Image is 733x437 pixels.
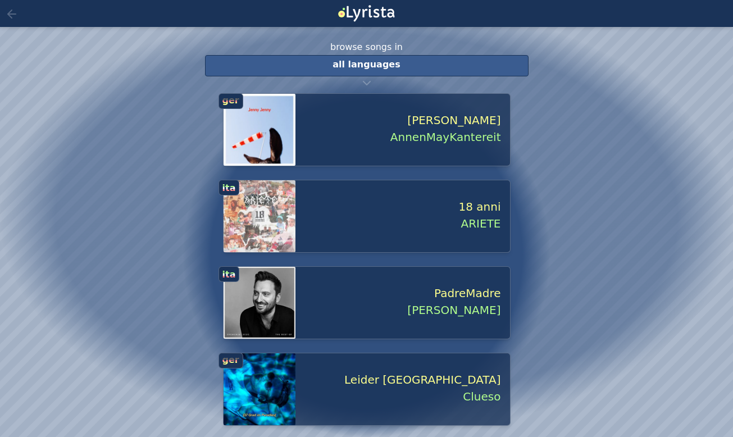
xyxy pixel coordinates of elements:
[295,112,501,129] span: [PERSON_NAME]
[295,302,501,318] span: [PERSON_NAME]
[295,371,501,388] span: Leider [GEOGRAPHIC_DATA]
[223,93,511,166] a: album cover image for the song Jenny Jenny by AnnenMayKantereit[PERSON_NAME]AnnenMayKantereit
[295,129,501,145] span: AnnenMayKantereit
[205,40,529,54] h1: browse songs in
[295,285,501,302] span: PadreMadre
[222,354,239,365] span: ger
[224,353,295,425] img: album cover image for the song Leider Berlin by Clueso
[222,183,236,193] span: ita
[295,388,501,405] span: Clueso
[222,269,236,280] span: ita
[223,180,511,253] a: album cover image for the song 18 anni by ARIETE18 anniARIETE
[224,180,295,252] img: album cover image for the song 18 anni by ARIETE
[295,215,501,232] span: ARIETE
[224,267,295,339] img: album cover image for the song PadreMadre by Cesare Cremonini
[224,94,295,166] img: album cover image for the song Jenny Jenny by AnnenMayKantereit
[295,198,501,215] span: 18 anni
[223,353,511,426] a: album cover image for the song Leider Berlin by CluesoLeider [GEOGRAPHIC_DATA]Clueso
[333,59,400,70] span: all languages
[222,95,239,106] span: ger
[223,266,511,339] a: album cover image for the song PadreMadre by Cesare CremoniniPadreMadre[PERSON_NAME]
